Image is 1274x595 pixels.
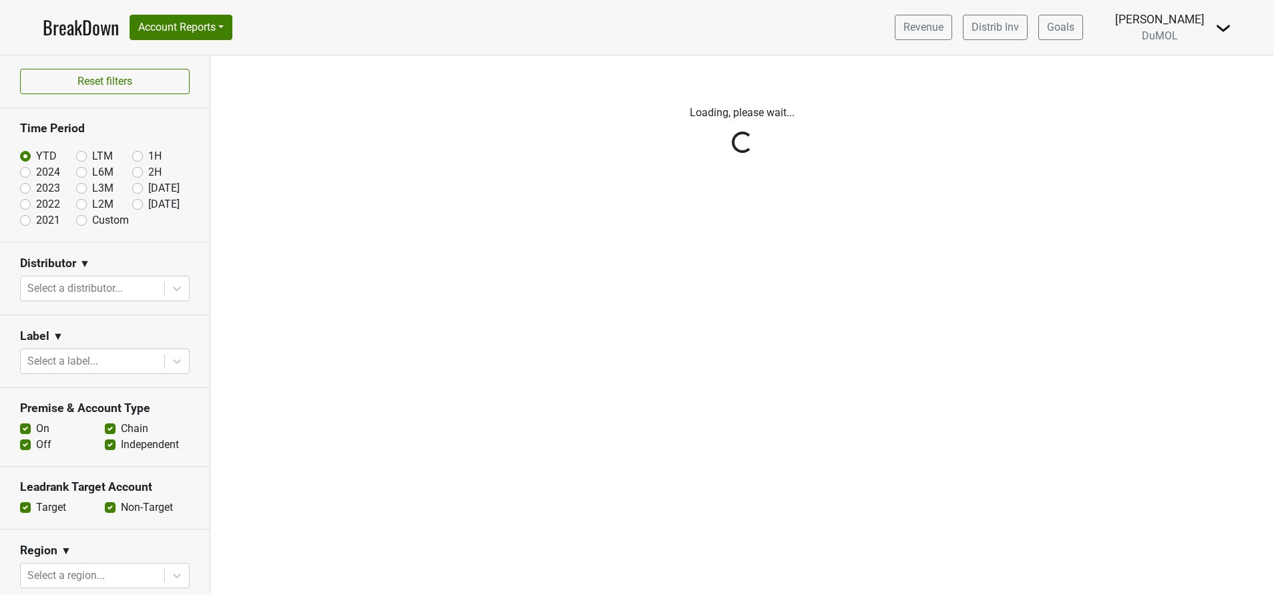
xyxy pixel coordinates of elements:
[1115,11,1205,28] div: [PERSON_NAME]
[1142,29,1178,42] span: DuMOL
[963,15,1028,40] a: Distrib Inv
[1038,15,1083,40] a: Goals
[895,15,952,40] a: Revenue
[372,105,1113,121] p: Loading, please wait...
[1215,20,1231,36] img: Dropdown Menu
[130,15,232,40] button: Account Reports
[43,13,119,41] a: BreakDown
